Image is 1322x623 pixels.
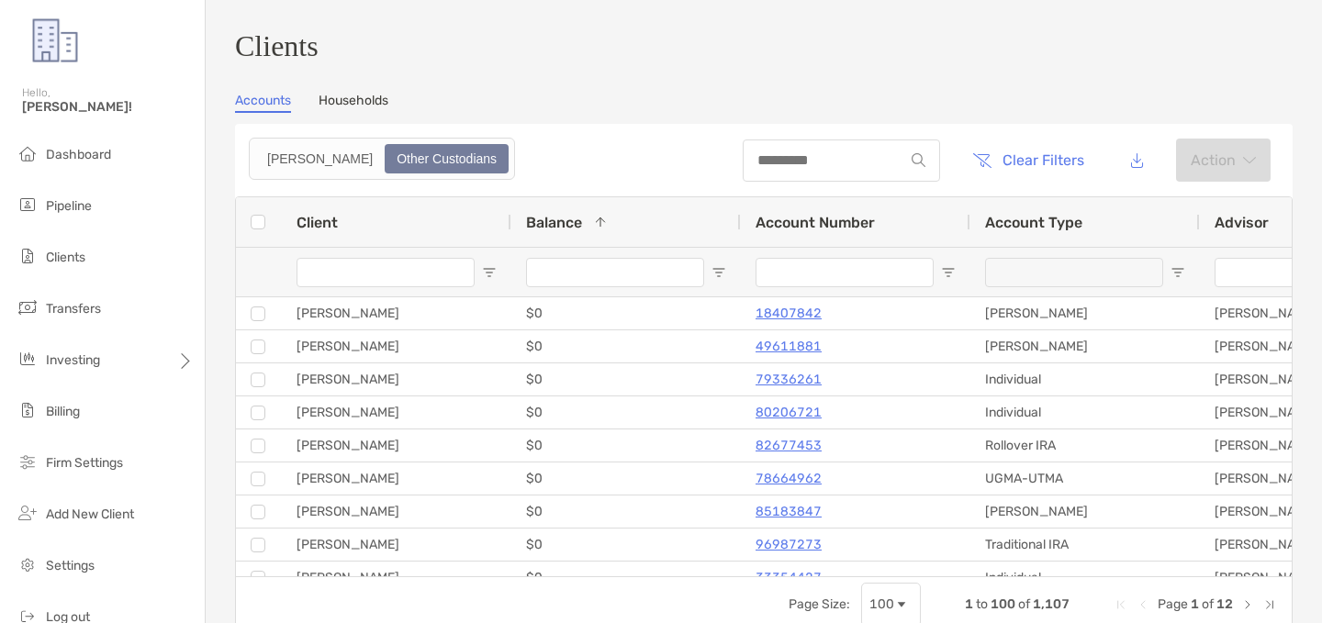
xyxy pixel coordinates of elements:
[756,302,822,325] a: 18407842
[958,140,1098,181] button: Clear Filters
[970,528,1200,561] div: Traditional IRA
[1114,597,1128,612] div: First Page
[17,194,39,216] img: pipeline icon
[1033,596,1070,612] span: 1,107
[282,330,511,362] div: [PERSON_NAME]
[282,396,511,428] div: [PERSON_NAME]
[970,495,1200,528] div: [PERSON_NAME]
[235,93,291,113] a: Accounts
[282,462,511,495] div: [PERSON_NAME]
[511,528,741,561] div: $0
[991,596,1015,612] span: 100
[235,29,1293,63] h3: Clients
[387,146,507,172] div: Other Custodians
[970,462,1200,495] div: UGMA-UTMA
[941,265,956,280] button: Open Filter Menu
[756,214,875,231] span: Account Number
[17,142,39,164] img: dashboard icon
[319,93,388,113] a: Households
[282,528,511,561] div: [PERSON_NAME]
[756,467,822,490] a: 78664962
[282,495,511,528] div: [PERSON_NAME]
[970,297,1200,329] div: [PERSON_NAME]
[511,297,741,329] div: $0
[17,502,39,524] img: add_new_client icon
[789,596,850,612] div: Page Size:
[46,301,101,317] span: Transfers
[1176,139,1271,182] button: Actionarrow
[985,214,1082,231] span: Account Type
[511,495,741,528] div: $0
[17,245,39,267] img: clients icon
[756,368,822,391] a: 79336261
[912,153,925,167] img: input icon
[46,250,85,265] span: Clients
[1215,214,1269,231] span: Advisor
[756,258,934,287] input: Account Number Filter Input
[511,330,741,362] div: $0
[482,265,497,280] button: Open Filter Menu
[1243,156,1256,165] img: arrow
[1216,596,1233,612] span: 12
[756,566,822,589] a: 33354427
[970,363,1200,395] div: Individual
[282,363,511,395] div: [PERSON_NAME]
[756,533,822,556] a: 96987273
[249,138,515,180] div: segmented control
[46,404,80,419] span: Billing
[976,596,988,612] span: to
[970,396,1200,428] div: Individual
[282,562,511,594] div: [PERSON_NAME]
[1018,596,1030,612] span: of
[869,596,894,612] div: 100
[711,265,726,280] button: Open Filter Menu
[511,396,741,428] div: $0
[46,558,95,573] span: Settings
[46,147,111,162] span: Dashboard
[297,258,475,287] input: Client Filter Input
[46,198,92,214] span: Pipeline
[970,562,1200,594] div: Individual
[17,451,39,473] img: firm-settings icon
[17,399,39,421] img: billing icon
[1240,597,1255,612] div: Next Page
[1158,596,1188,612] span: Page
[17,348,39,370] img: investing icon
[282,297,511,329] div: [PERSON_NAME]
[526,214,582,231] span: Balance
[970,330,1200,362] div: [PERSON_NAME]
[756,335,822,358] a: 49611881
[297,214,338,231] span: Client
[17,553,39,575] img: settings icon
[965,596,973,612] span: 1
[511,562,741,594] div: $0
[526,258,704,287] input: Balance Filter Input
[756,434,822,457] a: 82677453
[756,401,822,424] a: 80206721
[1171,265,1185,280] button: Open Filter Menu
[46,455,123,471] span: Firm Settings
[511,462,741,495] div: $0
[756,500,822,523] a: 85183847
[1136,597,1150,612] div: Previous Page
[17,296,39,318] img: transfers icon
[970,429,1200,462] div: Rollover IRA
[511,363,741,395] div: $0
[257,146,383,172] div: Zoe
[1202,596,1214,612] span: of
[46,506,134,522] span: Add New Client
[282,429,511,462] div: [PERSON_NAME]
[22,7,88,73] img: Zoe Logo
[46,352,100,368] span: Investing
[511,429,741,462] div: $0
[1262,597,1277,612] div: Last Page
